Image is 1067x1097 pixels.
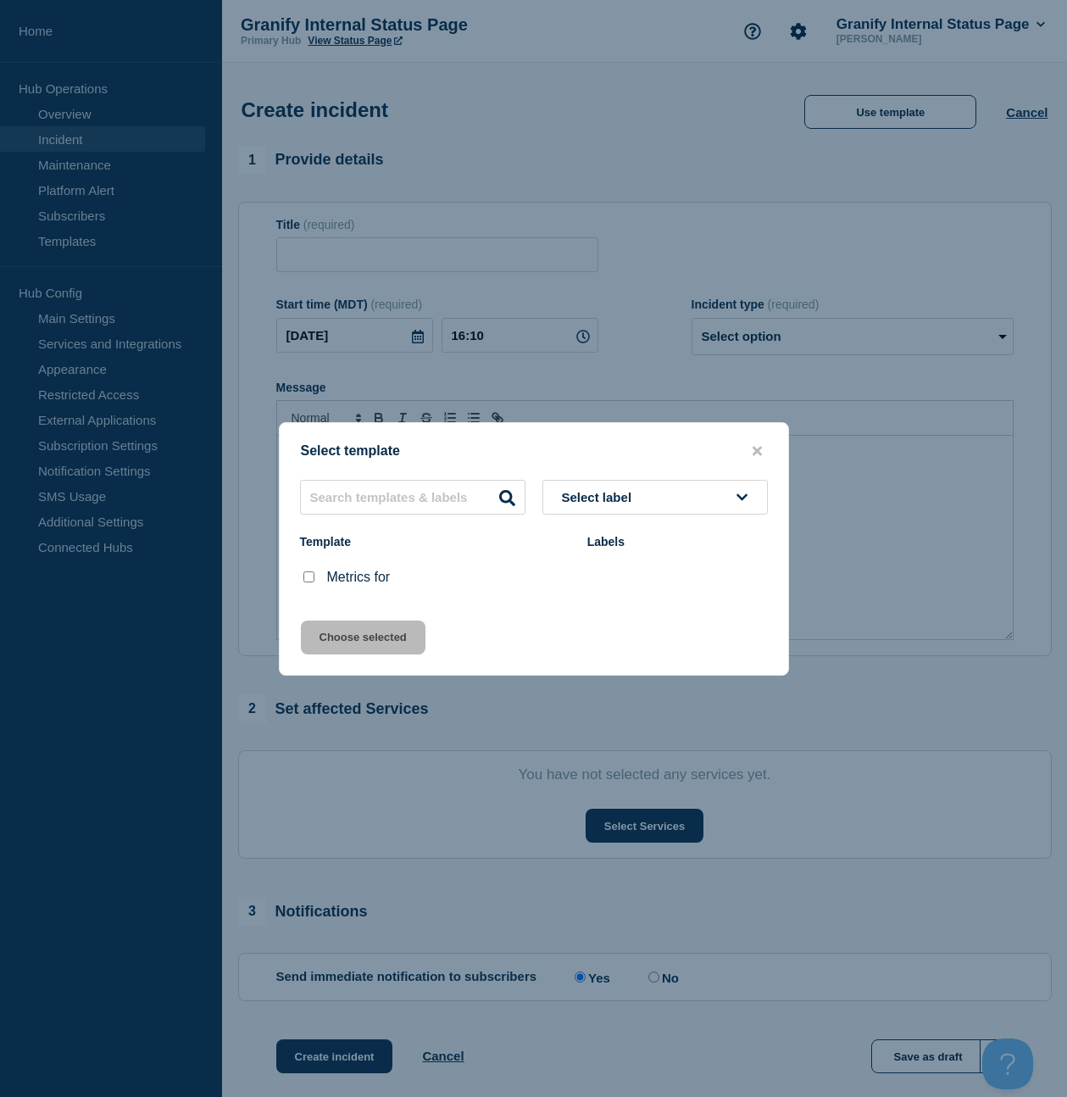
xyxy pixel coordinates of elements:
div: Template [300,535,570,548]
button: Select label [542,480,768,515]
p: Metrics for [327,570,391,585]
input: Metrics for checkbox [303,571,314,582]
input: Search templates & labels [300,480,525,515]
div: Select template [280,443,788,459]
button: close button [747,443,767,459]
button: Choose selected [301,621,425,654]
div: Labels [587,535,768,548]
span: Select label [562,490,639,504]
